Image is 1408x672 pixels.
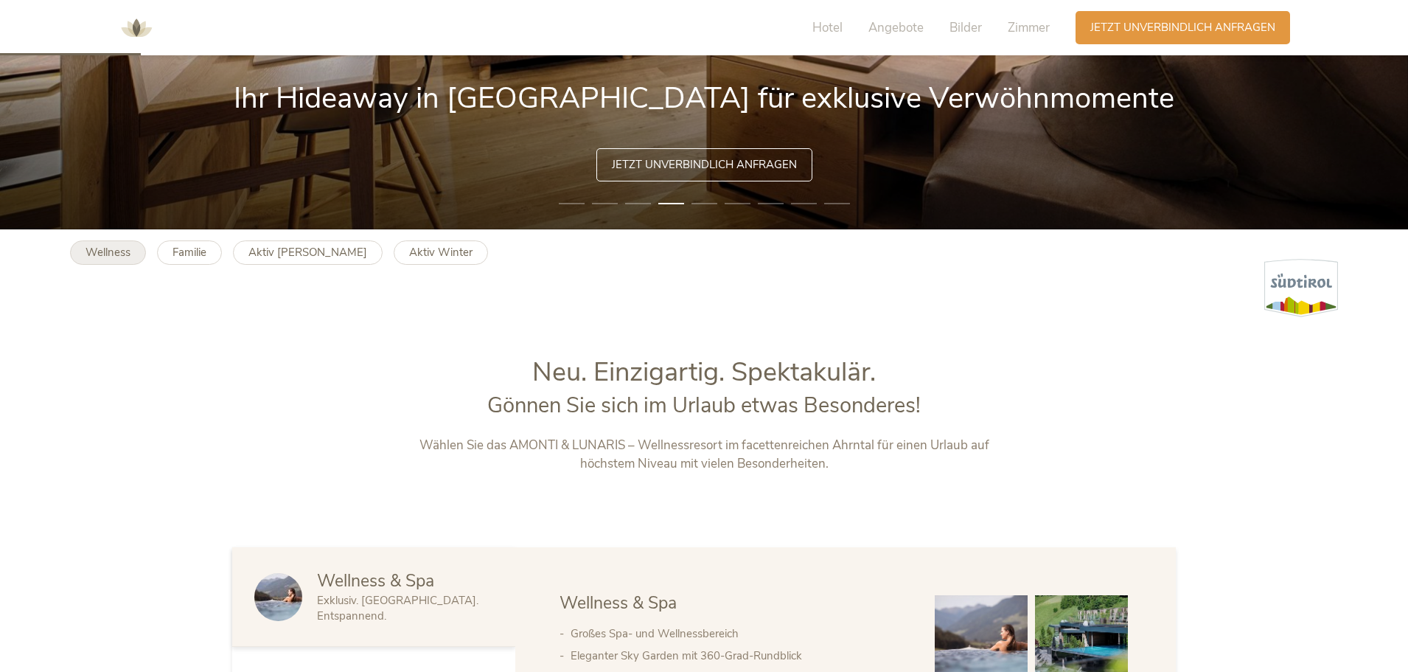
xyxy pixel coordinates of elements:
span: Neu. Einzigartig. Spektakulär. [532,354,876,390]
span: Jetzt unverbindlich anfragen [612,157,797,173]
p: Wählen Sie das AMONTI & LUNARIS – Wellnessresort im facettenreichen Ahrntal für einen Urlaub auf ... [397,436,1012,474]
b: Familie [172,245,206,260]
span: Bilder [949,19,982,36]
a: Wellness [70,240,146,265]
b: Wellness [86,245,130,260]
span: Hotel [812,19,843,36]
span: Jetzt unverbindlich anfragen [1090,20,1275,35]
a: Aktiv [PERSON_NAME] [233,240,383,265]
b: Aktiv [PERSON_NAME] [248,245,367,260]
span: Gönnen Sie sich im Urlaub etwas Besonderes! [487,391,921,420]
b: Aktiv Winter [409,245,473,260]
a: Familie [157,240,222,265]
a: Aktiv Winter [394,240,488,265]
span: Wellness & Spa [560,592,677,614]
span: Wellness & Spa [317,569,434,592]
img: Südtirol [1264,259,1338,317]
li: Großes Spa- und Wellnessbereich [571,623,905,645]
span: Exklusiv. [GEOGRAPHIC_DATA]. Entspannend. [317,593,478,623]
a: AMONTI & LUNARIS Wellnessresort [114,22,158,32]
span: Angebote [868,19,924,36]
img: AMONTI & LUNARIS Wellnessresort [114,6,158,50]
li: Eleganter Sky Garden mit 360-Grad-Rundblick [571,645,905,667]
span: Zimmer [1008,19,1050,36]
